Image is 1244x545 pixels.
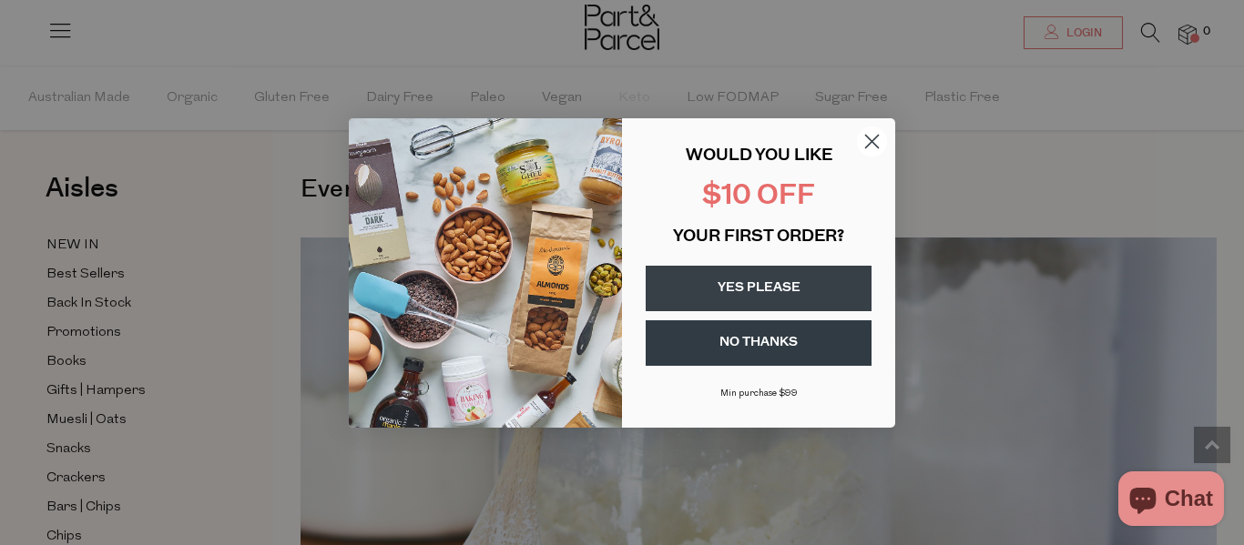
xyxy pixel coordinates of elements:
[673,229,844,246] span: YOUR FIRST ORDER?
[646,266,872,311] button: YES PLEASE
[702,183,815,211] span: $10 OFF
[720,389,798,399] span: Min purchase $99
[686,148,832,165] span: WOULD YOU LIKE
[349,118,622,428] img: 43fba0fb-7538-40bc-babb-ffb1a4d097bc.jpeg
[646,320,872,366] button: NO THANKS
[1113,471,1229,530] inbox-online-store-chat: Shopify online store chat
[856,126,888,157] button: Close dialog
